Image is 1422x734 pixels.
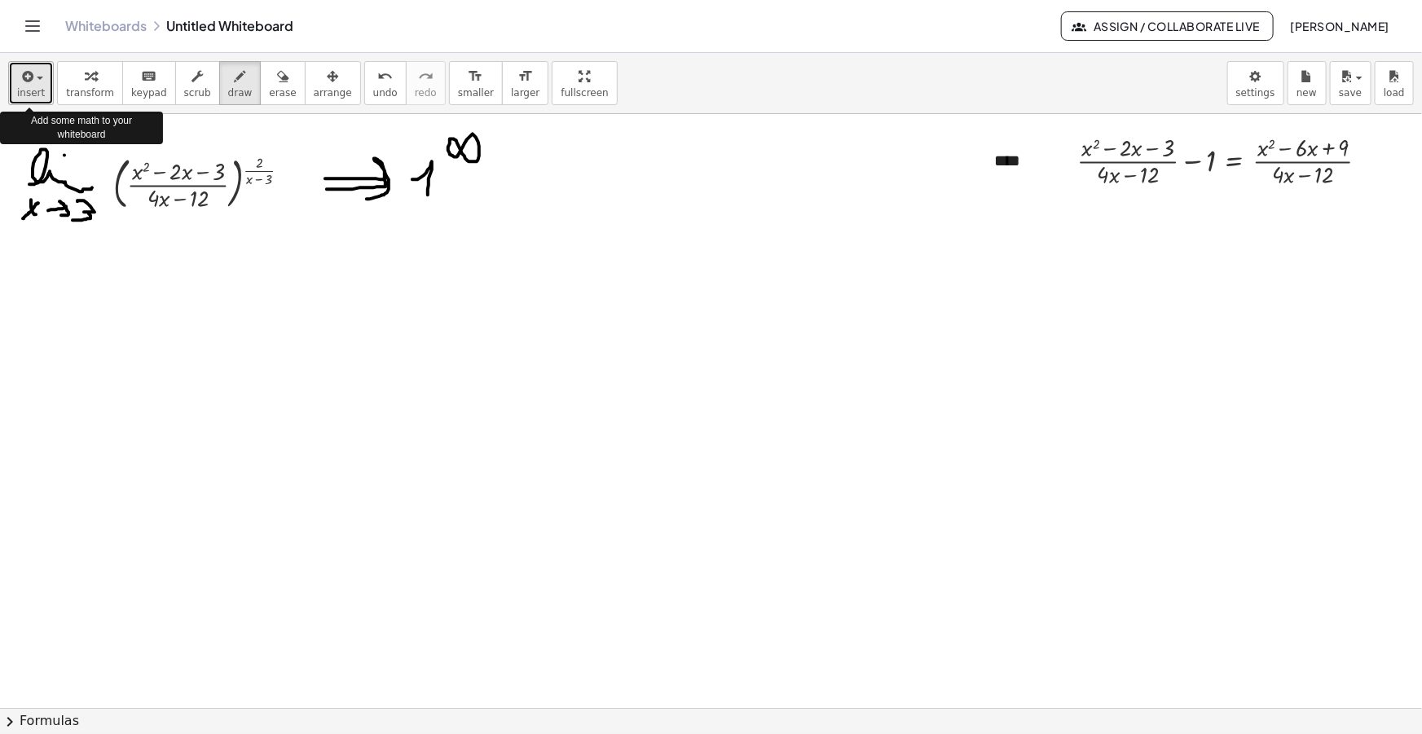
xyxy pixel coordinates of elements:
[175,61,220,105] button: scrub
[1375,61,1414,105] button: load
[418,67,434,86] i: redo
[517,67,533,86] i: format_size
[314,87,352,99] span: arrange
[1075,19,1260,33] span: Assign / Collaborate Live
[65,18,147,34] a: Whiteboards
[141,67,156,86] i: keyboard
[552,61,617,105] button: fullscreen
[561,87,608,99] span: fullscreen
[131,87,167,99] span: keypad
[8,61,54,105] button: insert
[377,67,393,86] i: undo
[468,67,483,86] i: format_size
[17,87,45,99] span: insert
[305,61,361,105] button: arrange
[66,87,114,99] span: transform
[184,87,211,99] span: scrub
[1330,61,1371,105] button: save
[20,13,46,39] button: Toggle navigation
[122,61,176,105] button: keyboardkeypad
[269,87,296,99] span: erase
[1061,11,1274,41] button: Assign / Collaborate Live
[1288,61,1327,105] button: new
[373,87,398,99] span: undo
[415,87,437,99] span: redo
[511,87,539,99] span: larger
[364,61,407,105] button: undoundo
[1277,11,1402,41] button: [PERSON_NAME]
[449,61,503,105] button: format_sizesmaller
[228,87,253,99] span: draw
[1236,87,1275,99] span: settings
[1290,19,1389,33] span: [PERSON_NAME]
[1297,87,1317,99] span: new
[219,61,262,105] button: draw
[1339,87,1362,99] span: save
[1227,61,1284,105] button: settings
[458,87,494,99] span: smaller
[1384,87,1405,99] span: load
[57,61,123,105] button: transform
[260,61,305,105] button: erase
[502,61,548,105] button: format_sizelarger
[406,61,446,105] button: redoredo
